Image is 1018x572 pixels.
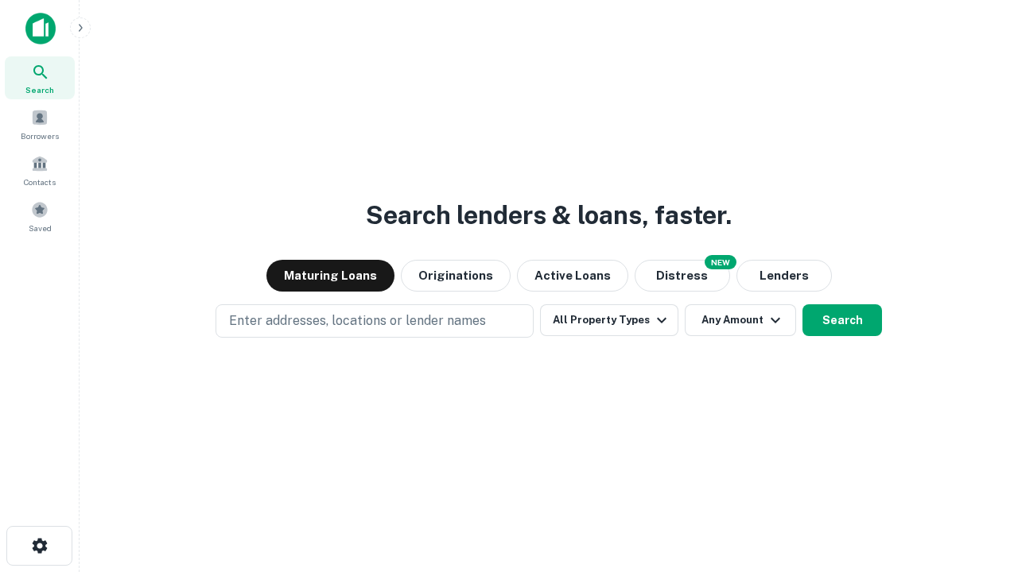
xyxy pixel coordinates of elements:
[5,149,75,191] a: Contacts
[540,304,678,336] button: All Property Types
[736,260,832,292] button: Lenders
[5,56,75,99] a: Search
[216,304,534,338] button: Enter addresses, locations or lender names
[635,260,730,292] button: Search distressed loans with lien and other non-mortgage details.
[25,13,56,44] img: capitalize-icon.png
[21,129,59,142] span: Borrowers
[401,260,511,292] button: Originations
[685,304,796,336] button: Any Amount
[229,311,486,330] p: Enter addresses, locations or lender names
[938,445,1018,521] iframe: Chat Widget
[24,176,56,188] span: Contacts
[366,196,732,234] h3: Search lenders & loans, faster.
[802,304,882,336] button: Search
[705,255,736,269] div: NEW
[517,260,628,292] button: Active Loans
[266,260,394,292] button: Maturing Loans
[25,83,54,96] span: Search
[5,102,75,145] a: Borrowers
[29,222,52,234] span: Saved
[5,195,75,238] a: Saved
